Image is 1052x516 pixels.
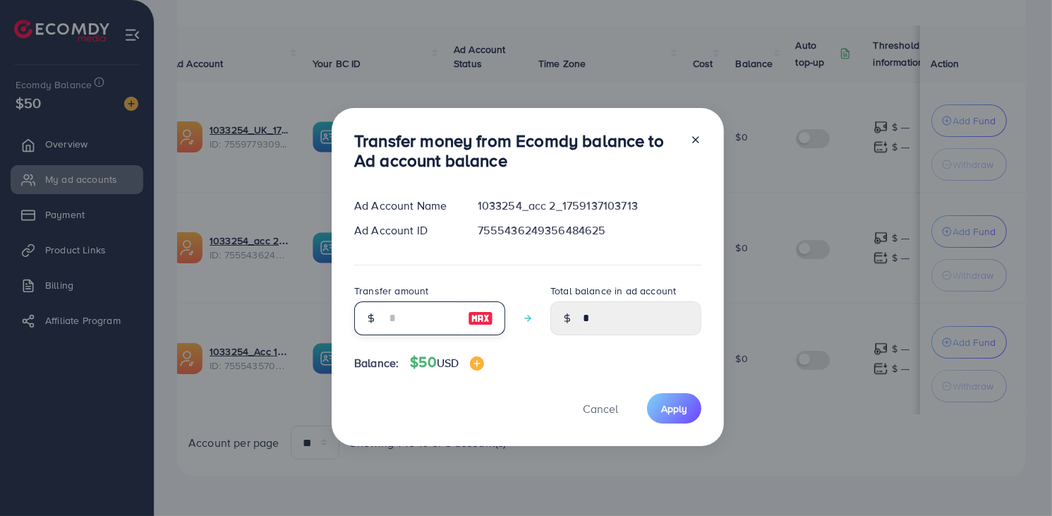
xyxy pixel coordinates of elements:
[354,355,399,371] span: Balance:
[992,452,1041,505] iframe: Chat
[466,222,713,239] div: 7555436249356484625
[354,284,428,298] label: Transfer amount
[466,198,713,214] div: 1033254_acc 2_1759137103713
[343,222,466,239] div: Ad Account ID
[583,401,618,416] span: Cancel
[437,355,459,371] span: USD
[565,393,636,424] button: Cancel
[354,131,679,172] h3: Transfer money from Ecomdy balance to Ad account balance
[647,393,701,424] button: Apply
[410,354,484,371] h4: $50
[343,198,466,214] div: Ad Account Name
[468,310,493,327] img: image
[661,402,687,416] span: Apply
[550,284,676,298] label: Total balance in ad account
[470,356,484,371] img: image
